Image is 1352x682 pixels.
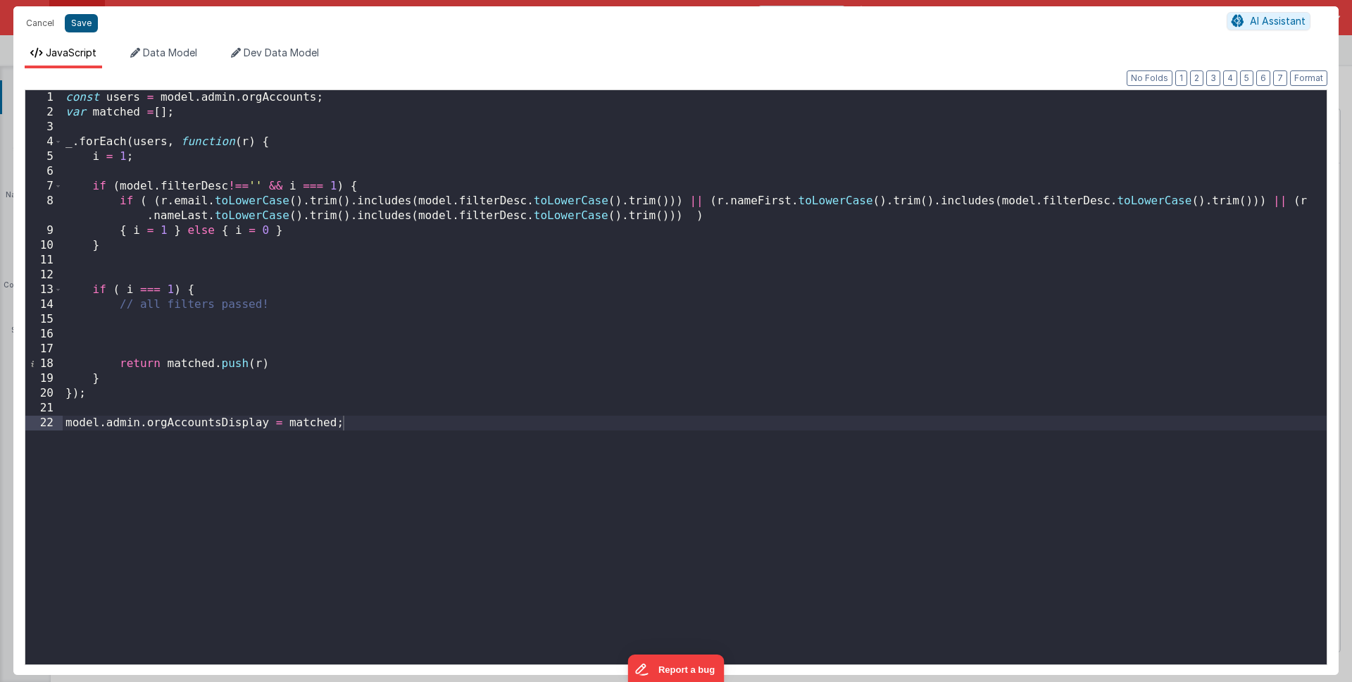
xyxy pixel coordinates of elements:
[25,238,63,253] div: 10
[25,120,63,135] div: 3
[25,194,63,223] div: 8
[65,14,98,32] button: Save
[1127,70,1172,86] button: No Folds
[25,90,63,105] div: 1
[25,371,63,386] div: 19
[1206,70,1220,86] button: 3
[25,401,63,416] div: 21
[25,356,63,371] div: 18
[25,342,63,356] div: 17
[244,46,319,58] span: Dev Data Model
[1273,70,1287,86] button: 7
[1250,15,1306,27] span: AI Assistant
[25,164,63,179] div: 6
[1256,70,1270,86] button: 6
[1175,70,1187,86] button: 1
[25,297,63,312] div: 14
[1223,70,1237,86] button: 4
[25,179,63,194] div: 7
[25,135,63,149] div: 4
[1190,70,1203,86] button: 2
[25,149,63,164] div: 5
[1290,70,1327,86] button: Format
[1240,70,1253,86] button: 5
[25,253,63,268] div: 11
[25,312,63,327] div: 15
[19,13,61,33] button: Cancel
[25,386,63,401] div: 20
[143,46,197,58] span: Data Model
[25,283,63,297] div: 13
[25,327,63,342] div: 16
[25,268,63,283] div: 12
[25,416,63,430] div: 22
[1227,12,1310,30] button: AI Assistant
[25,223,63,238] div: 9
[46,46,96,58] span: JavaScript
[25,105,63,120] div: 2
